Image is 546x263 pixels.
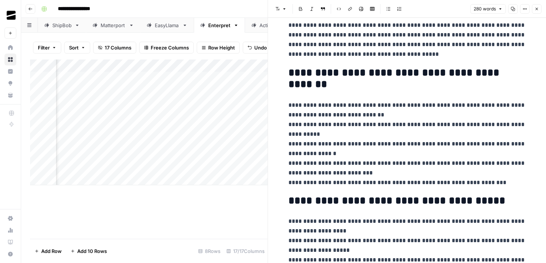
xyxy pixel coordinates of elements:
div: Matterport [101,22,126,29]
span: Sort [69,44,79,51]
button: 17 Columns [93,42,136,54]
div: ShipBob [52,22,72,29]
button: Add Row [30,245,66,257]
span: Add 10 Rows [77,247,107,255]
div: Enterpret [208,22,231,29]
a: Your Data [4,89,16,101]
a: Settings [4,212,16,224]
button: Freeze Columns [139,42,194,54]
a: Browse [4,54,16,65]
a: Opportunities [4,77,16,89]
a: Enterpret [194,18,245,33]
span: 280 words [474,6,496,12]
button: Filter [33,42,61,54]
button: Help + Support [4,248,16,260]
img: OGM Logo [4,9,18,22]
span: Freeze Columns [151,44,189,51]
span: Undo [254,44,267,51]
div: EasyLlama [155,22,179,29]
button: Undo [243,42,272,54]
span: Filter [38,44,50,51]
span: Add Row [41,247,62,255]
a: Usage [4,224,16,236]
div: 17/17 Columns [223,245,268,257]
a: Matterport [86,18,140,33]
a: Home [4,42,16,54]
button: 280 words [470,4,506,14]
a: ActiveCampaign [245,18,313,33]
div: ActiveCampaign [259,22,298,29]
button: Add 10 Rows [66,245,111,257]
a: Learning Hub [4,236,16,248]
button: Workspace: OGM [4,6,16,25]
button: Sort [64,42,90,54]
button: Row Height [197,42,240,54]
span: 17 Columns [105,44,131,51]
a: ShipBob [38,18,86,33]
span: Row Height [208,44,235,51]
div: 8 Rows [195,245,223,257]
a: Insights [4,65,16,77]
a: EasyLlama [140,18,194,33]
